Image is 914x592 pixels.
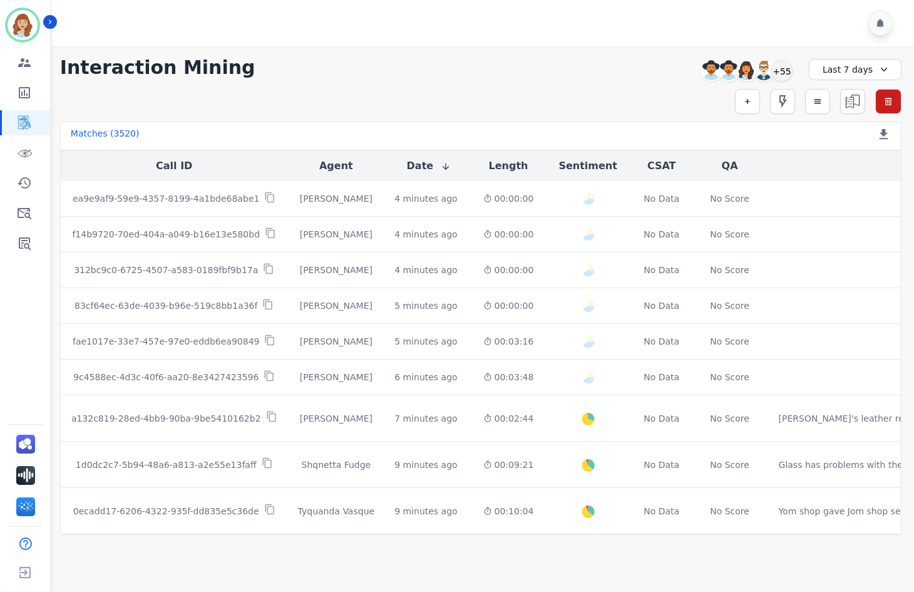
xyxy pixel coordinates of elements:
div: [PERSON_NAME] [298,412,375,425]
p: ea9e9af9-59e9-4357-8199-4a1bde68abe1 [73,192,259,205]
p: f14b9720-70ed-404a-a049-b16e13e580bd [72,228,260,241]
div: No Data [642,412,681,425]
div: No Score [710,505,749,517]
div: +55 [771,60,793,81]
div: 00:00:00 [483,299,534,312]
p: 1d0dc2c7-5b94-48a6-a813-a2e55e13faff [76,459,257,471]
button: Call ID [156,158,192,174]
p: a132c819-28ed-4bb9-90ba-9be5410162b2 [71,412,261,425]
p: 9c4588ec-4d3c-40f6-aa20-8e3427423596 [73,371,259,383]
div: 00:02:44 [483,412,534,425]
div: [PERSON_NAME] [298,228,375,241]
div: No Score [710,412,749,425]
div: Tyquanda Vasque [298,505,375,517]
div: No Score [710,335,749,348]
div: 5 minutes ago [394,299,458,312]
p: 312bc9c0-6725-4507-a583-0189fbf9b17a [74,264,258,276]
div: [PERSON_NAME] [298,299,375,312]
div: 00:00:00 [483,192,534,205]
p: fae1017e-33e7-457e-97e0-eddb6ea90849 [73,335,259,348]
div: Matches ( 3520 ) [71,127,140,145]
div: No Data [642,335,681,348]
div: 7 minutes ago [394,412,458,425]
div: 00:09:21 [483,459,534,471]
h1: Interaction Mining [60,56,255,79]
div: Shqnetta Fudge [298,459,375,471]
div: No Data [642,505,681,517]
div: [PERSON_NAME] [298,371,375,383]
div: 00:10:04 [483,505,534,517]
div: 00:03:16 [483,335,534,348]
div: No Score [710,459,749,471]
div: No Score [710,192,749,205]
button: QA [722,158,738,174]
div: No Data [642,228,681,241]
div: [PERSON_NAME] [298,264,375,276]
div: No Data [642,264,681,276]
div: [PERSON_NAME] [298,192,375,205]
div: No Data [642,371,681,383]
div: 4 minutes ago [394,264,458,276]
div: 4 minutes ago [394,228,458,241]
div: No Data [642,299,681,312]
div: No Data [642,459,681,471]
img: Bordered avatar [8,10,38,40]
button: Agent [319,158,353,174]
div: No Score [710,228,749,241]
div: No Score [710,371,749,383]
div: No Data [642,192,681,205]
div: 00:00:00 [483,228,534,241]
button: Sentiment [558,158,617,174]
div: No Score [710,264,749,276]
div: 5 minutes ago [394,335,458,348]
p: 0ecadd17-6206-4322-935f-dd835e5c36de [73,505,259,517]
div: 00:00:00 [483,264,534,276]
p: 83cf64ec-63de-4039-b96e-519c8bb1a36f [74,299,257,312]
div: Last 7 days [809,59,901,80]
div: [PERSON_NAME] [298,335,375,348]
button: Length [489,158,528,174]
div: 6 minutes ago [394,371,458,383]
div: 9 minutes ago [394,459,458,471]
div: 9 minutes ago [394,505,458,517]
div: No Score [710,299,749,312]
div: 00:03:48 [483,371,534,383]
button: CSAT [647,158,676,174]
div: 4 minutes ago [394,192,458,205]
button: Date [407,158,451,174]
